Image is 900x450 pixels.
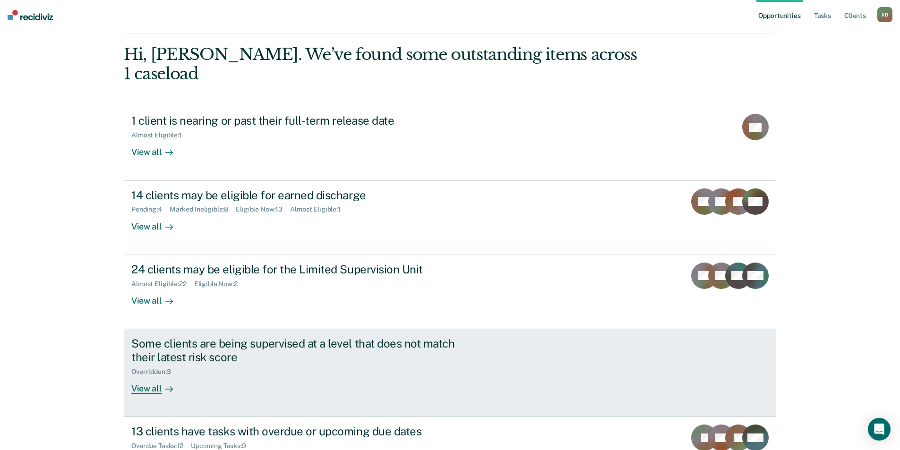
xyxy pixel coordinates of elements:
div: Almost Eligible : 1 [290,205,348,213]
div: 13 clients have tasks with overdue or upcoming due dates [131,425,463,438]
div: 1 client is nearing or past their full-term release date [131,114,463,127]
a: 24 clients may be eligible for the Limited Supervision UnitAlmost Eligible:22Eligible Now:2View all [124,255,776,329]
div: Pending : 4 [131,205,170,213]
div: Hi, [PERSON_NAME]. We’ve found some outstanding items across 1 caseload [124,45,646,84]
div: Eligible Now : 2 [194,280,245,288]
div: Overdue Tasks : 12 [131,442,191,450]
div: Almost Eligible : 1 [131,131,189,139]
div: View all [131,375,184,394]
a: Some clients are being supervised at a level that does not match their latest risk scoreOverridde... [124,329,776,417]
div: Some clients are being supervised at a level that does not match their latest risk score [131,337,463,364]
a: 1 client is nearing or past their full-term release dateAlmost Eligible:1View all [124,106,776,180]
div: 14 clients may be eligible for earned discharge [131,188,463,202]
div: Upcoming Tasks : 9 [191,442,254,450]
div: Almost Eligible : 22 [131,280,194,288]
img: Recidiviz [8,10,53,20]
div: Open Intercom Messenger [868,418,891,441]
div: View all [131,213,184,232]
a: 14 clients may be eligible for earned dischargePending:4Marked Ineligible:8Eligible Now:13Almost ... [124,181,776,255]
div: K B [877,7,892,22]
div: View all [131,139,184,158]
div: Overridden : 3 [131,368,178,376]
button: KB [877,7,892,22]
div: Marked Ineligible : 8 [170,205,236,213]
div: View all [131,288,184,306]
div: 24 clients may be eligible for the Limited Supervision Unit [131,263,463,276]
div: Eligible Now : 13 [236,205,290,213]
